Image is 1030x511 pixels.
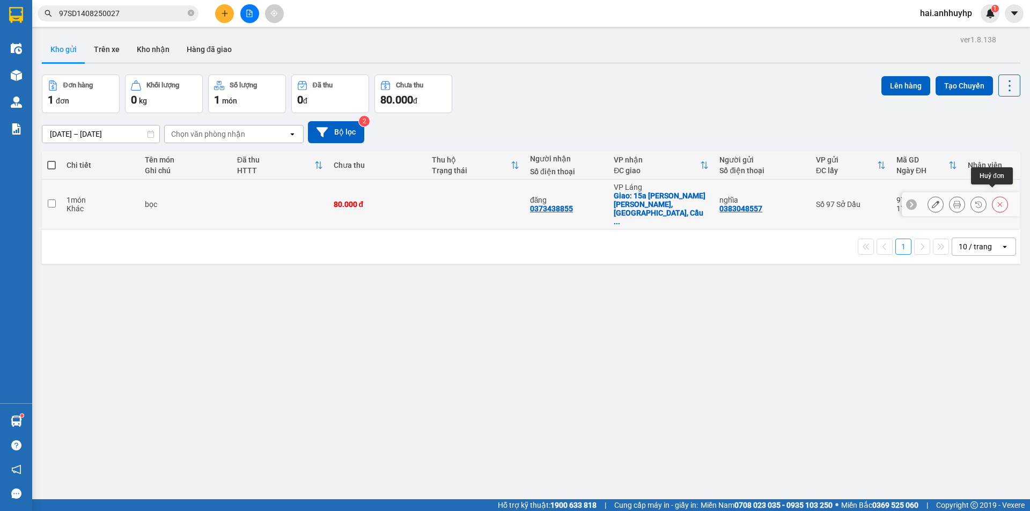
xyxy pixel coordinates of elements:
[11,70,22,81] img: warehouse-icon
[20,414,24,417] sup: 1
[145,166,226,175] div: Ghi chú
[530,204,573,213] div: 0373438855
[42,36,85,62] button: Kho gửi
[11,464,21,475] span: notification
[896,204,957,213] div: 17:24 [DATE]
[56,97,69,105] span: đơn
[5,42,60,97] img: logo
[970,501,978,509] span: copyright
[896,155,948,164] div: Mã GD
[530,167,603,176] div: Số điện thoại
[396,82,423,89] div: Chưa thu
[960,34,996,46] div: ver 1.8.138
[432,155,511,164] div: Thu hộ
[374,75,452,113] button: Chưa thu80.000đ
[835,503,838,507] span: ⚪️
[9,7,23,23] img: logo-vxr
[221,10,229,17] span: plus
[1005,4,1024,23] button: caret-down
[881,76,930,95] button: Lên hàng
[237,166,314,175] div: HTTT
[614,217,620,226] span: ...
[59,8,186,19] input: Tìm tên, số ĐT hoặc mã đơn
[215,4,234,23] button: plus
[188,9,194,19] span: close-circle
[359,116,370,127] sup: 2
[380,93,413,106] span: 80.000
[719,155,805,164] div: Người gửi
[188,10,194,16] span: close-circle
[734,501,833,509] strong: 0708 023 035 - 0935 103 250
[550,501,597,509] strong: 1900 633 818
[891,151,962,180] th: Toggle SortBy
[841,499,918,511] span: Miền Bắc
[303,97,307,105] span: đ
[265,4,284,23] button: aim
[816,155,877,164] div: VP gửi
[811,151,891,180] th: Toggle SortBy
[139,97,147,105] span: kg
[67,161,134,169] div: Chi tiết
[334,161,421,169] div: Chưa thu
[608,151,714,180] th: Toggle SortBy
[11,416,22,427] img: warehouse-icon
[45,10,52,17] span: search
[1010,9,1019,18] span: caret-down
[530,154,603,163] div: Người nhận
[11,440,21,450] span: question-circle
[61,46,153,84] span: Chuyển phát nhanh: [GEOGRAPHIC_DATA] - [GEOGRAPHIC_DATA]
[230,82,257,89] div: Số lượng
[308,121,364,143] button: Bộ lọc
[313,82,333,89] div: Đã thu
[614,191,709,226] div: Giao: 15a Đ. Nguyễn Khang, Trung Hoà, Cầu Giấy, Hà Nội, Việt Nam
[208,75,286,113] button: Số lượng1món
[896,196,957,204] div: 97SD1408250028
[11,488,21,499] span: message
[42,75,120,113] button: Đơn hàng1đơn
[413,97,417,105] span: đ
[605,499,606,511] span: |
[67,204,134,213] div: Khác
[48,93,54,106] span: 1
[816,200,886,209] div: Số 97 Sở Dầu
[926,499,928,511] span: |
[222,97,237,105] span: món
[936,76,993,95] button: Tạo Chuyến
[614,155,700,164] div: VP nhận
[291,75,369,113] button: Đã thu0đ
[993,5,997,12] span: 1
[11,123,22,135] img: solution-icon
[67,196,134,204] div: 1 món
[498,499,597,511] span: Hỗ trợ kỹ thuật:
[11,43,22,54] img: warehouse-icon
[85,36,128,62] button: Trên xe
[971,167,1013,184] div: Huỷ đơn
[128,36,178,62] button: Kho nhận
[816,166,877,175] div: ĐC lấy
[719,166,805,175] div: Số điện thoại
[614,499,698,511] span: Cung cấp máy in - giấy in:
[896,166,948,175] div: Ngày ĐH
[131,93,137,106] span: 0
[214,93,220,106] span: 1
[614,183,709,191] div: VP Láng
[719,204,762,213] div: 0383048557
[232,151,328,180] th: Toggle SortBy
[178,36,240,62] button: Hàng đã giao
[426,151,525,180] th: Toggle SortBy
[171,129,245,139] div: Chọn văn phòng nhận
[145,200,226,209] div: bọc
[614,166,700,175] div: ĐC giao
[872,501,918,509] strong: 0369 525 060
[237,155,314,164] div: Đã thu
[959,241,992,252] div: 10 / trang
[701,499,833,511] span: Miền Nam
[270,10,278,17] span: aim
[11,97,22,108] img: warehouse-icon
[240,4,259,23] button: file-add
[125,75,203,113] button: Khối lượng0kg
[968,161,1014,169] div: Nhân viên
[985,9,995,18] img: icon-new-feature
[530,196,603,204] div: đăng
[928,196,944,212] div: Sửa đơn hàng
